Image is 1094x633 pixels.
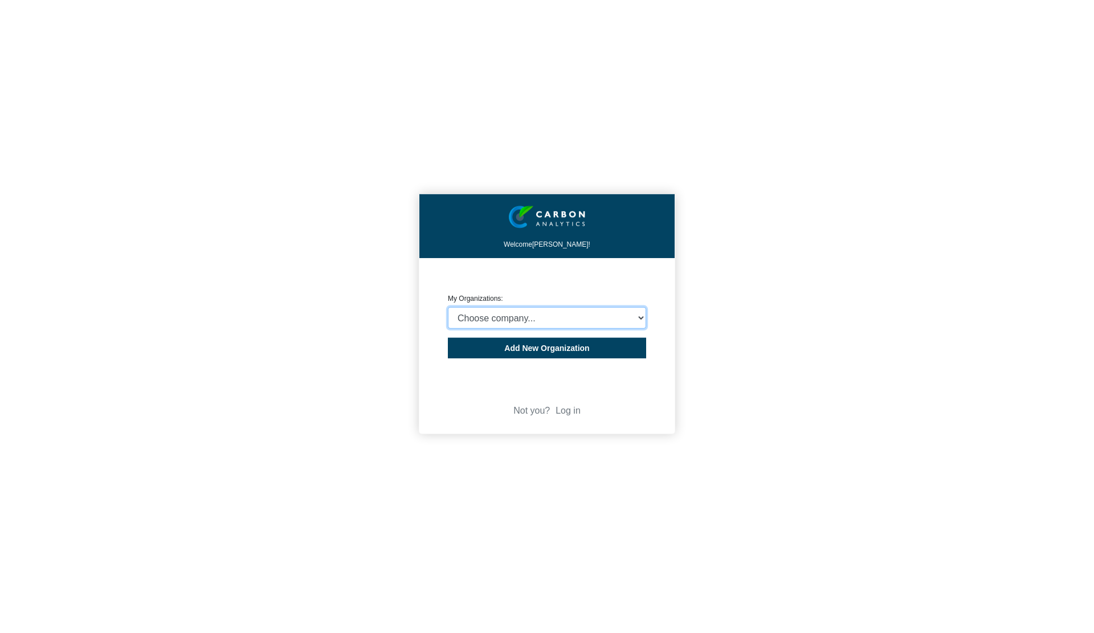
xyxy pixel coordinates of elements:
[448,295,503,303] label: My Organizations:
[448,275,646,284] p: CREATE ORGANIZATION
[532,240,590,248] span: [PERSON_NAME]!
[509,205,585,228] img: insight-logo-2.png
[448,338,646,358] button: Add New Organization
[556,406,581,415] a: Log in
[513,406,550,415] span: Not you?
[504,344,589,353] span: Add New Organization
[504,240,532,248] span: Welcome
